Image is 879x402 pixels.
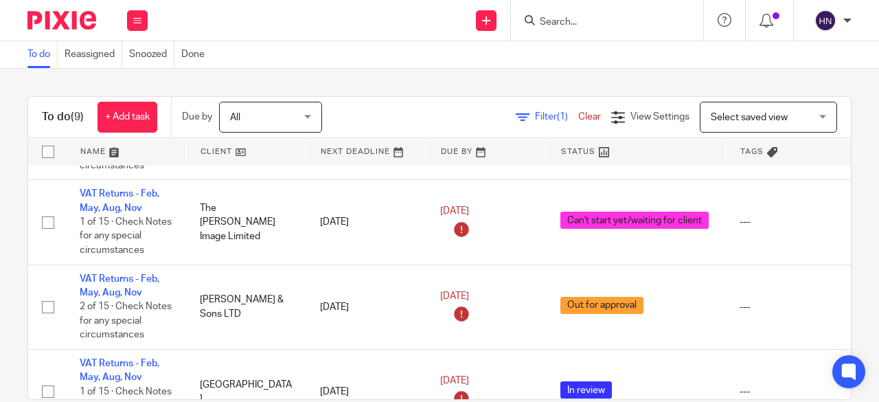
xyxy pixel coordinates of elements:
span: Filter [535,112,578,122]
p: Due by [182,110,212,124]
a: VAT Returns - Feb, May, Aug, Nov [80,189,159,212]
a: Reassigned [65,41,122,68]
span: Select saved view [711,113,788,122]
td: [PERSON_NAME] & Sons LTD [186,265,306,349]
td: The [PERSON_NAME] Image Limited [186,180,306,265]
a: VAT Returns - Feb, May, Aug, Nov [80,274,159,298]
span: (9) [71,111,84,122]
a: To do [27,41,58,68]
img: svg%3E [814,10,836,32]
input: Search [538,16,662,29]
span: 2 of 15 · Check Notes for any special circumstances [80,302,172,340]
a: Snoozed [129,41,174,68]
span: In review [560,381,612,399]
span: Out for approval [560,297,643,314]
span: All [230,113,240,122]
span: Tags [740,148,764,155]
img: Pixie [27,11,96,30]
span: [DATE] [440,376,469,386]
span: 1 of 15 · Check Notes for any special circumstances [80,217,172,255]
td: [DATE] [306,265,426,349]
a: + Add task [98,102,157,133]
a: Clear [578,112,601,122]
span: (1) [557,112,568,122]
td: [DATE] [306,180,426,265]
span: 1 of 15 · Check Notes for any special circumstances [80,133,172,170]
a: Done [181,41,212,68]
span: Can't start yet/waiting for client [560,212,709,229]
h1: To do [42,110,84,124]
span: View Settings [630,112,689,122]
span: [DATE] [440,206,469,216]
span: [DATE] [440,291,469,301]
a: VAT Returns - Feb, May, Aug, Nov [80,359,159,382]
